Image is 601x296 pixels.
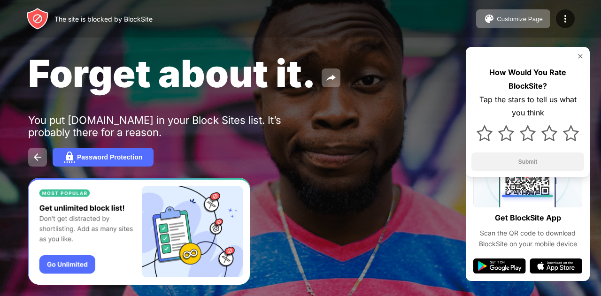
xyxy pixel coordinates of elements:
[325,72,337,83] img: share.svg
[26,8,49,30] img: header-logo.svg
[563,125,579,141] img: star.svg
[473,228,582,249] div: Scan the QR code to download BlockSite on your mobile device
[477,125,493,141] img: star.svg
[484,13,495,24] img: pallet.svg
[560,13,571,24] img: menu-icon.svg
[476,9,550,28] button: Customize Page
[28,51,316,96] span: Forget about it.
[53,148,154,167] button: Password Protection
[473,258,526,273] img: google-play.svg
[530,258,582,273] img: app-store.svg
[495,211,561,225] div: Get BlockSite App
[471,93,584,120] div: Tap the stars to tell us what you think
[32,152,43,163] img: back.svg
[577,53,584,60] img: rate-us-close.svg
[64,152,75,163] img: password.svg
[520,125,536,141] img: star.svg
[54,15,153,23] div: The site is blocked by BlockSite
[471,152,584,171] button: Submit
[77,153,142,161] div: Password Protection
[28,178,250,285] iframe: Banner
[28,114,318,138] div: You put [DOMAIN_NAME] in your Block Sites list. It’s probably there for a reason.
[497,15,543,23] div: Customize Page
[471,66,584,93] div: How Would You Rate BlockSite?
[498,125,514,141] img: star.svg
[541,125,557,141] img: star.svg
